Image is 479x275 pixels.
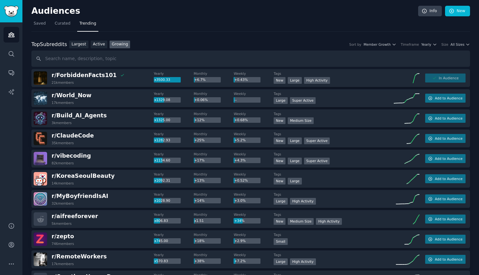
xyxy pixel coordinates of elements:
a: Info [418,6,442,17]
div: 17k members [52,100,74,105]
dt: Tags [274,112,394,116]
div: Small [274,238,287,245]
span: Curated [55,21,70,27]
button: All Sizes [450,42,470,47]
dt: Yearly [154,212,194,217]
span: +13% [194,178,204,182]
div: 5k members [52,221,72,226]
span: Add to Audience [435,177,462,181]
img: GummySearch logo [4,6,19,17]
a: Trending [77,19,98,32]
span: r/ vibecoding [52,153,91,159]
a: Active [91,41,107,49]
span: -- [234,98,237,102]
img: ClaudeCode [34,132,47,145]
dt: Tags [274,172,394,177]
div: New [274,158,285,164]
span: Yearly [421,42,431,47]
div: New [274,137,285,144]
div: 82k members [52,161,74,165]
span: +0.52% [234,178,248,182]
dt: Weekly [234,232,274,237]
dt: Tags [274,192,394,197]
span: +0.68% [234,118,248,122]
div: High Activity [290,198,316,205]
button: Add to Audience [425,194,466,203]
dt: Weekly [234,71,274,76]
div: 21k members [52,80,74,85]
dt: Tags [274,91,394,96]
span: Trending [79,21,96,27]
span: Saved [34,21,46,27]
div: Size [442,42,449,47]
span: +12% [194,118,204,122]
input: Search name, description, topic [31,51,470,67]
button: Member Growth [364,42,396,47]
span: Add to Audience [435,136,462,141]
button: Add to Audience [425,114,466,123]
dt: Monthly [194,91,234,96]
dt: Tags [274,212,394,217]
span: Add to Audience [435,237,462,241]
span: x806.83 [154,219,168,223]
h2: Audiences [31,6,418,16]
dt: Yearly [154,132,194,136]
dt: Monthly [194,192,234,197]
span: +17% [194,158,204,162]
span: r/ zepto [52,233,74,240]
span: x1282.93 [154,138,170,142]
span: x570.83 [154,259,168,263]
span: +25% [194,138,204,142]
button: Add to Audience [425,174,466,183]
div: New [274,117,285,124]
a: Largest [69,41,88,49]
div: High Activity [290,258,316,265]
button: Add to Audience [425,94,466,103]
span: x3500.33 [154,78,170,82]
dt: Monthly [194,71,234,76]
img: World_Now [34,91,47,105]
div: New [274,77,285,84]
span: r/ RemoteWorkers [52,253,107,260]
div: 746 members [52,241,74,246]
span: x1092.31 [154,178,170,182]
span: x1325.00 [154,118,170,122]
dt: Weekly [234,212,274,217]
dt: Yearly [154,192,194,197]
button: Add to Audience [425,235,466,244]
dt: Tags [274,253,394,257]
dt: Weekly [234,91,274,96]
span: r/ World_Now [52,92,91,98]
img: KoreaSeoulBeauty [34,172,47,185]
div: Sort by [349,42,361,47]
a: New [445,6,470,17]
div: Large [288,158,302,164]
span: Add to Audience [435,217,462,221]
div: Large [274,258,288,265]
dt: Yearly [154,253,194,257]
span: +0.06% [194,98,208,102]
span: +3.0% [234,199,245,202]
dt: Monthly [194,253,234,257]
div: 35k members [52,141,74,145]
div: High Activity [304,77,330,84]
span: +18% [194,239,204,243]
div: 14k members [52,181,74,185]
span: r/ KoreaSeoulBeauty [52,173,115,179]
div: High Activity [316,218,342,225]
div: Large [288,178,302,185]
img: Build_AI_Agents [34,112,47,125]
img: zepto [34,232,47,246]
div: Large [274,198,288,205]
dt: Yearly [154,112,194,116]
dt: Tags [274,71,394,76]
button: Add to Audience [425,154,466,163]
img: MyBoyfriendIsAI [34,192,47,206]
dt: Weekly [234,172,274,177]
dt: Weekly [234,132,274,136]
dt: Yearly [154,152,194,156]
dt: Tags [274,232,394,237]
div: New [274,178,285,185]
button: Add to Audience [425,215,466,224]
dt: Monthly [194,172,234,177]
